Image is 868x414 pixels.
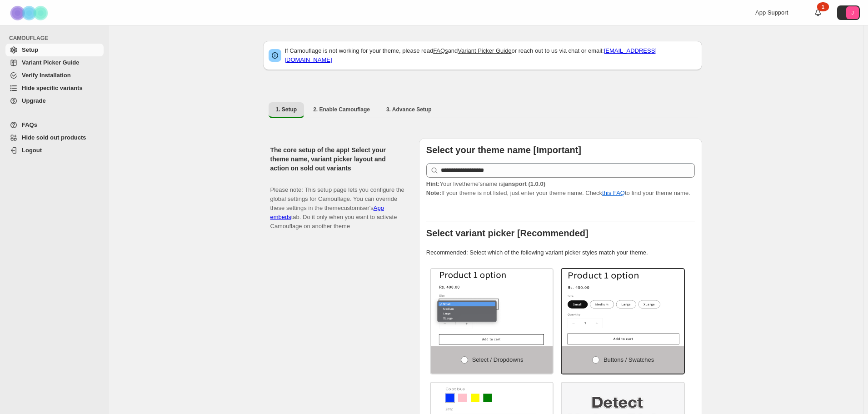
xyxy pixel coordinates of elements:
[22,97,46,104] span: Upgrade
[7,0,53,25] img: Camouflage
[817,2,829,11] div: 1
[602,190,625,196] a: this FAQ
[813,8,823,17] a: 1
[22,147,42,154] span: Logout
[458,47,511,54] a: Variant Picker Guide
[5,44,104,56] a: Setup
[846,6,859,19] span: Avatar with initials J
[22,59,79,66] span: Variant Picker Guide
[5,119,104,131] a: FAQs
[472,356,524,363] span: Select / Dropdowns
[426,145,581,155] b: Select your theme name [Important]
[562,269,684,346] img: Buttons / Swatches
[22,46,38,53] span: Setup
[426,180,545,187] span: Your live theme's name is
[313,106,370,113] span: 2. Enable Camouflage
[386,106,432,113] span: 3. Advance Setup
[426,190,441,196] strong: Note:
[431,269,553,346] img: Select / Dropdowns
[837,5,860,20] button: Avatar with initials J
[433,47,448,54] a: FAQs
[276,106,297,113] span: 1. Setup
[604,356,654,363] span: Buttons / Swatches
[9,35,105,42] span: CAMOUFLAGE
[5,131,104,144] a: Hide sold out products
[5,56,104,69] a: Variant Picker Guide
[22,121,37,128] span: FAQs
[426,228,589,238] b: Select variant picker [Recommended]
[5,82,104,95] a: Hide specific variants
[5,69,104,82] a: Verify Installation
[426,180,440,187] strong: Hint:
[503,180,545,187] strong: jansport (1.0.0)
[285,46,697,65] p: If Camouflage is not working for your theme, please read and or reach out to us via chat or email:
[22,72,71,79] span: Verify Installation
[426,248,695,257] p: Recommended: Select which of the following variant picker styles match your theme.
[755,9,788,16] span: App Support
[851,10,854,15] text: J
[22,134,86,141] span: Hide sold out products
[270,176,404,231] p: Please note: This setup page lets you configure the global settings for Camouflage. You can overr...
[5,95,104,107] a: Upgrade
[270,145,404,173] h2: The core setup of the app! Select your theme name, variant picker layout and action on sold out v...
[5,144,104,157] a: Logout
[22,85,83,91] span: Hide specific variants
[426,180,695,198] p: If your theme is not listed, just enter your theme name. Check to find your theme name.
